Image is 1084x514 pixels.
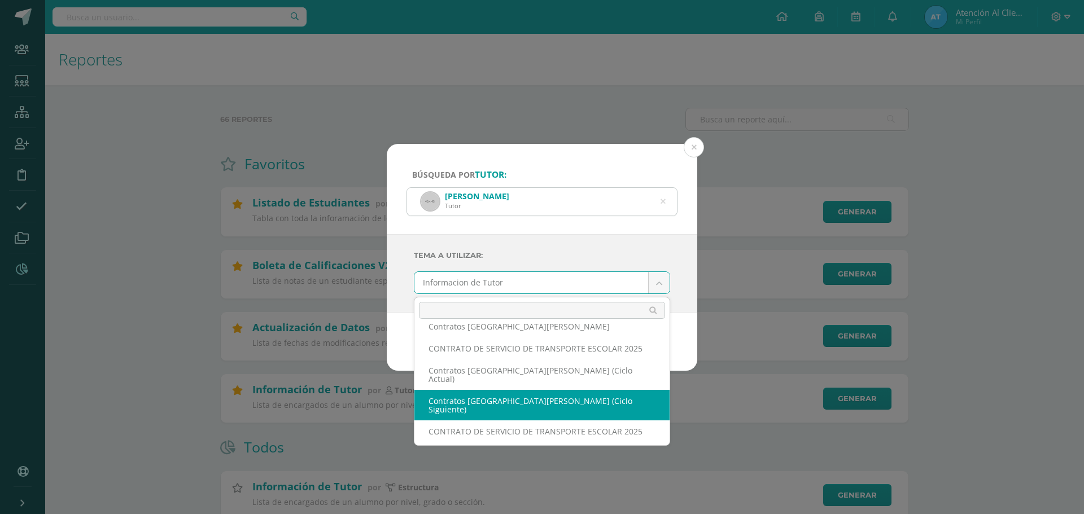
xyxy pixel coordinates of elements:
[414,420,670,442] div: CONTRATO DE SERVICIO DE TRANSPORTE ESCOLAR 2025
[414,337,670,359] div: CONTRATO DE SERVICIO DE TRANSPORTE ESCOLAR 2025
[414,442,670,464] div: CONTRATO DE SERVICIO DE TRANSPORTE ESCOLAR 2026
[414,359,670,390] div: Contratos [GEOGRAPHIC_DATA][PERSON_NAME] (Ciclo Actual)
[414,390,670,420] div: Contratos [GEOGRAPHIC_DATA][PERSON_NAME] (Ciclo Siguiente)
[414,315,670,337] div: Contratos [GEOGRAPHIC_DATA][PERSON_NAME]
